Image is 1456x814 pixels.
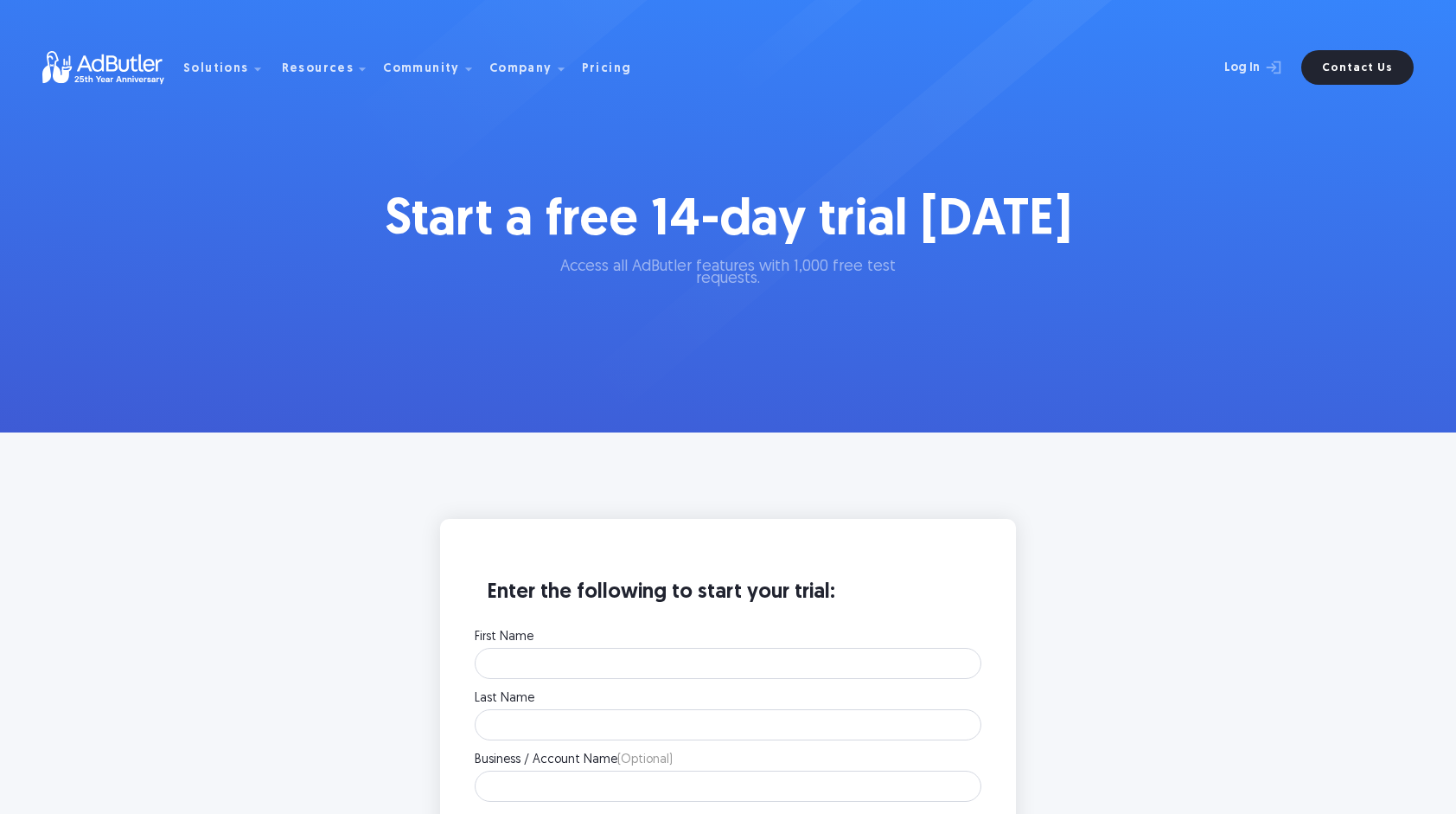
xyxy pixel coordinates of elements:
a: Contact Us [1301,50,1414,85]
div: Solutions [183,40,275,95]
div: Community [383,63,460,75]
div: Company [489,63,552,75]
div: Resources [282,40,380,95]
p: Access all AdButler features with 1,000 free test requests. [533,261,923,285]
div: Company [489,40,578,95]
div: Resources [282,63,354,75]
label: First Name [475,631,981,644]
label: Business / Account Name [475,754,981,766]
a: Log In [1178,50,1291,85]
h3: Enter the following to start your trial: [475,580,981,623]
div: Solutions [183,63,249,75]
span: (Optional) [617,753,673,766]
h1: Start a free 14-day trial [DATE] [379,190,1077,253]
div: Pricing [582,63,632,75]
div: Community [383,40,486,95]
label: Last Name [475,693,981,705]
a: Pricing [582,60,646,75]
